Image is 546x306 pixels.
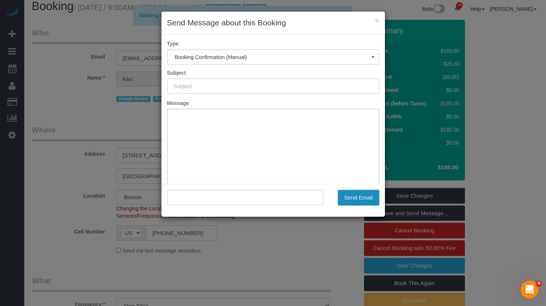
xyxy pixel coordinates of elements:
[374,16,379,24] button: ×
[161,40,385,47] label: Type
[536,281,542,287] span: 4
[521,281,539,299] iframe: Intercom live chat
[161,69,385,77] label: Subject
[167,78,379,94] input: Subject
[167,17,379,28] h3: Send Message about this Booking
[167,49,379,65] button: Booking Confirmation (Manual)
[161,99,385,107] label: Message
[338,190,379,205] button: Send Email
[167,109,379,226] iframe: Rich Text Editor, editor1
[175,54,371,60] span: Booking Confirmation (Manual)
